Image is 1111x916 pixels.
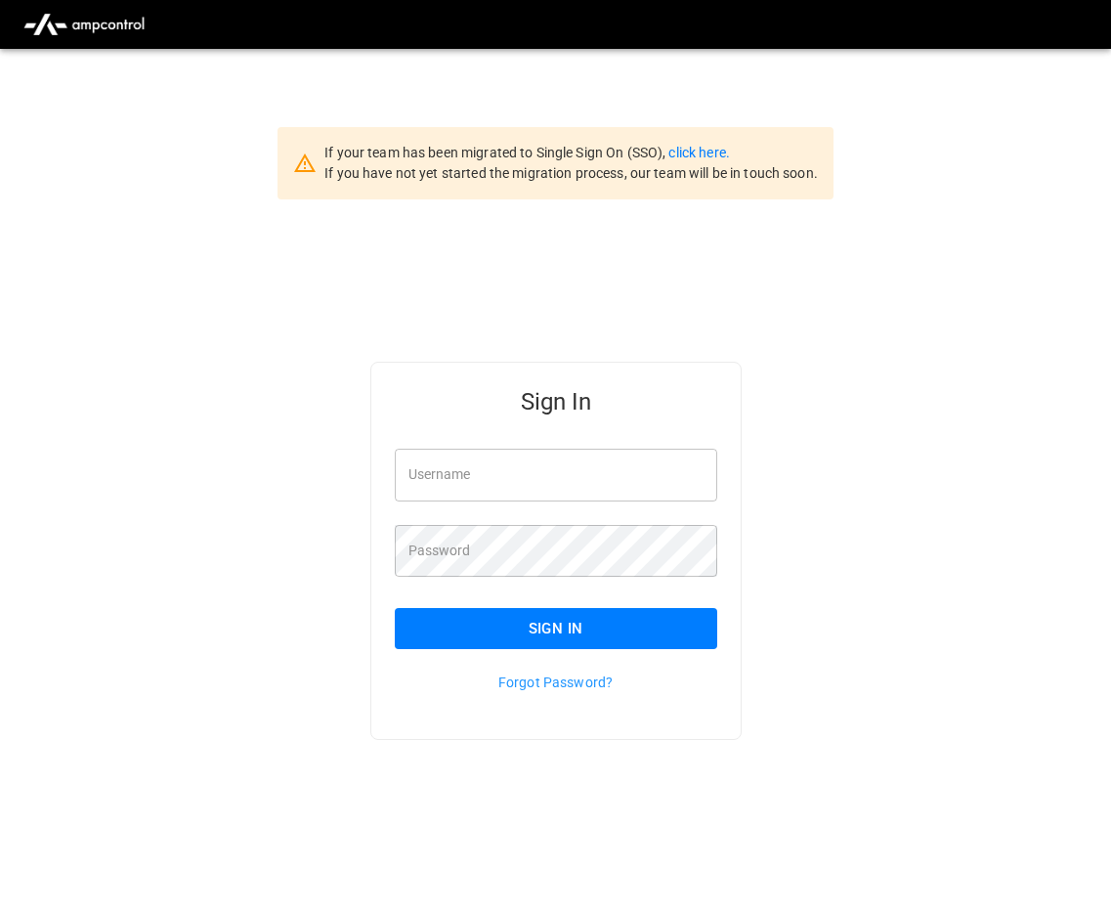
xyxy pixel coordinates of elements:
[395,673,717,692] p: Forgot Password?
[324,145,668,160] span: If your team has been migrated to Single Sign On (SSO),
[324,165,818,181] span: If you have not yet started the migration process, our team will be in touch soon.
[395,608,717,649] button: Sign In
[668,145,729,160] a: click here.
[395,386,717,417] h5: Sign In
[16,6,152,43] img: ampcontrol.io logo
